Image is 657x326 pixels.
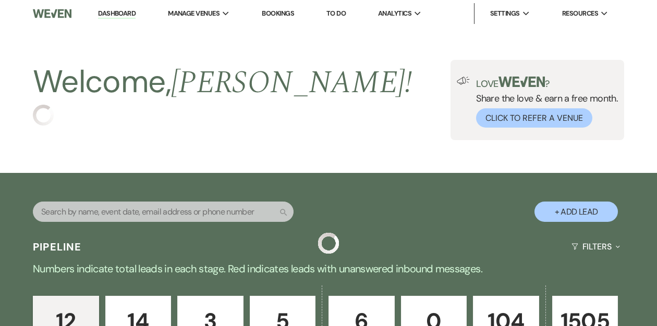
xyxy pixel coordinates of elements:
[33,60,412,105] h2: Welcome,
[567,233,624,260] button: Filters
[33,240,82,254] h3: Pipeline
[326,9,346,18] a: To Do
[476,108,592,128] button: Click to Refer a Venue
[490,8,520,19] span: Settings
[378,8,411,19] span: Analytics
[534,202,618,222] button: + Add Lead
[33,202,294,222] input: Search by name, event date, email address or phone number
[262,9,294,18] a: Bookings
[33,105,54,126] img: loading spinner
[562,8,598,19] span: Resources
[168,8,220,19] span: Manage Venues
[498,77,545,87] img: weven-logo-green.svg
[318,233,339,254] img: loading spinner
[98,9,136,19] a: Dashboard
[476,77,618,89] p: Love ?
[470,77,618,128] div: Share the love & earn a free month.
[33,3,71,24] img: Weven Logo
[171,59,412,107] span: [PERSON_NAME] !
[457,77,470,85] img: loud-speaker-illustration.svg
